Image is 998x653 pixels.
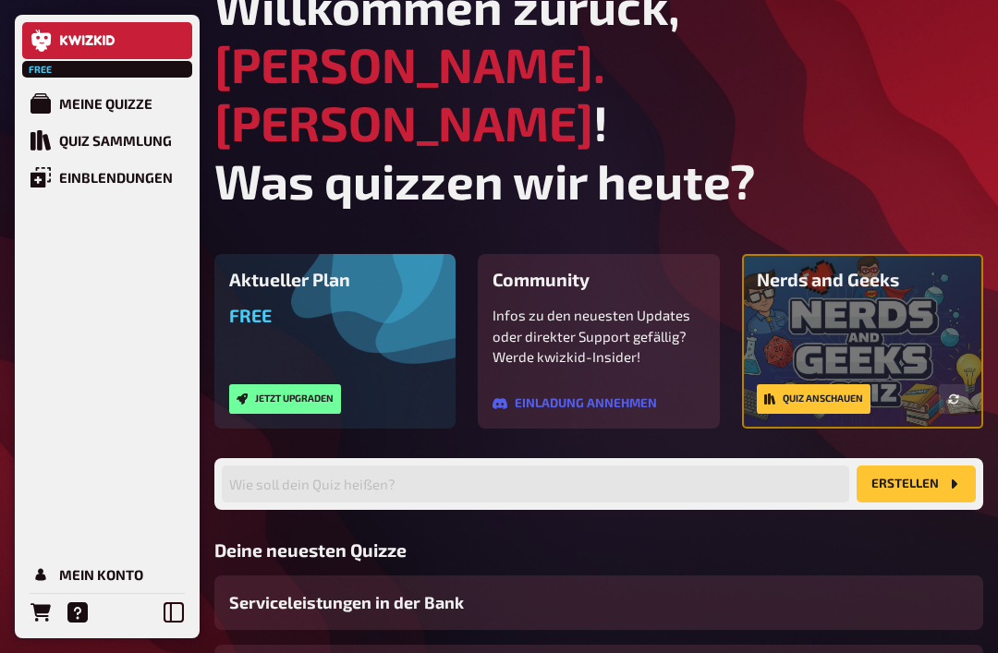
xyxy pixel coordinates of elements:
[757,384,870,414] a: Quiz anschauen
[22,85,192,122] a: Meine Quizze
[857,466,976,502] button: Erstellen
[493,269,704,290] h3: Community
[59,169,173,186] div: Einblendungen
[24,64,57,75] span: Free
[22,594,59,631] a: Bestellungen
[214,35,605,151] span: [PERSON_NAME].[PERSON_NAME]
[59,95,152,112] div: Meine Quizze
[229,305,272,326] span: Free
[214,575,983,630] a: Serviceleistungen in der Bank
[22,556,192,593] a: Mein Konto
[59,566,143,583] div: Mein Konto
[22,159,192,196] a: Einblendungen
[22,122,192,159] a: Quiz Sammlung
[59,594,96,631] a: Hilfe
[493,305,704,368] p: Infos zu den neuesten Updates oder direkter Support gefällig? Werde kwizkid-Insider!
[222,466,849,502] input: Wie soll dein Quiz heißen?
[493,396,657,411] a: Einladung annehmen
[229,269,441,290] h3: Aktueller Plan
[229,590,464,615] span: Serviceleistungen in der Bank
[757,269,968,290] h3: Nerds and Geeks
[229,384,341,414] button: Jetzt upgraden
[214,539,983,561] h3: Deine neuesten Quizze
[59,132,172,149] div: Quiz Sammlung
